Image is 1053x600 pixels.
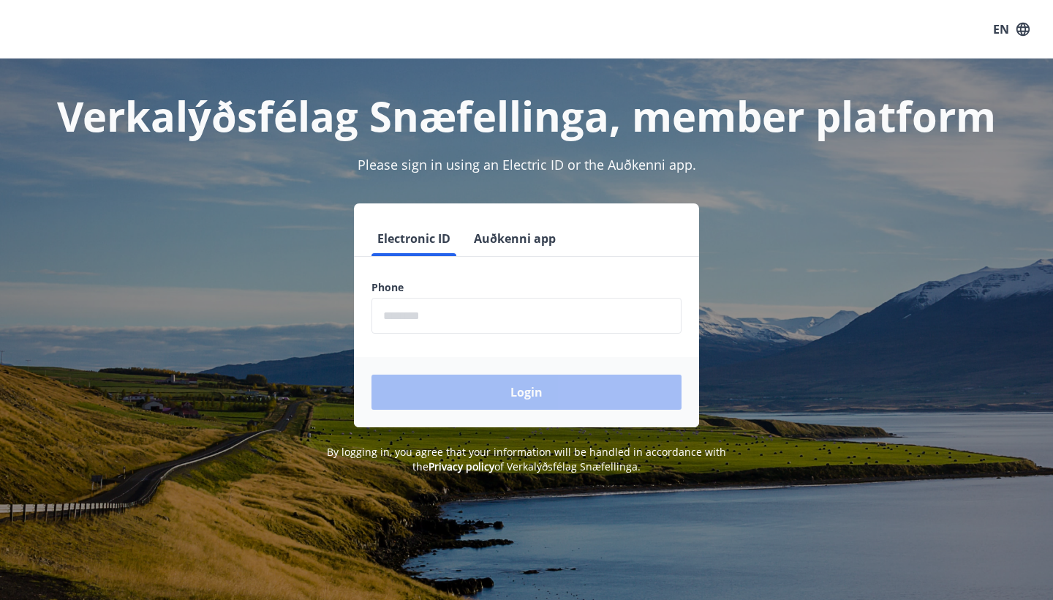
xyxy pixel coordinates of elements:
h1: Verkalýðsfélag Snæfellinga, member platform [18,88,1035,143]
span: By logging in, you agree that your information will be handled in accordance with the of Verkalýð... [327,445,726,473]
span: Please sign in using an Electric ID or the Auðkenni app. [358,156,696,173]
button: Auðkenni app [468,221,562,256]
button: Electronic ID [371,221,456,256]
label: Phone [371,280,682,295]
button: EN [987,16,1035,42]
a: Privacy policy [429,460,494,473]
